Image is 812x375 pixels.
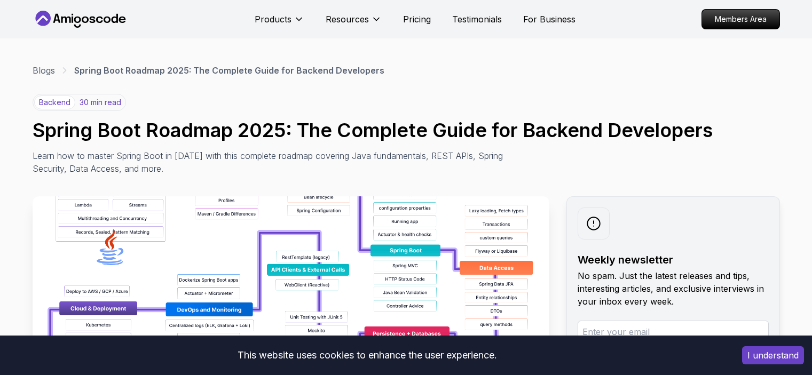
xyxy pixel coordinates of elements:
input: Enter your email [578,321,769,343]
p: 30 min read [80,97,121,108]
p: Members Area [702,10,779,29]
button: Resources [326,13,382,34]
h2: Weekly newsletter [578,252,769,267]
h1: Spring Boot Roadmap 2025: The Complete Guide for Backend Developers [33,119,780,141]
a: Members Area [701,9,780,29]
p: backend [34,95,75,109]
p: Products [255,13,291,26]
p: Resources [326,13,369,26]
a: Blogs [33,64,55,77]
div: This website uses cookies to enhance the user experience. [8,344,726,367]
button: Accept cookies [742,346,804,364]
p: No spam. Just the latest releases and tips, interesting articles, and exclusive interviews in you... [578,269,769,308]
a: Pricing [403,13,431,26]
p: Learn how to master Spring Boot in [DATE] with this complete roadmap covering Java fundamentals, ... [33,149,511,175]
p: Spring Boot Roadmap 2025: The Complete Guide for Backend Developers [74,64,384,77]
a: Testimonials [452,13,502,26]
button: Products [255,13,304,34]
a: For Business [523,13,576,26]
